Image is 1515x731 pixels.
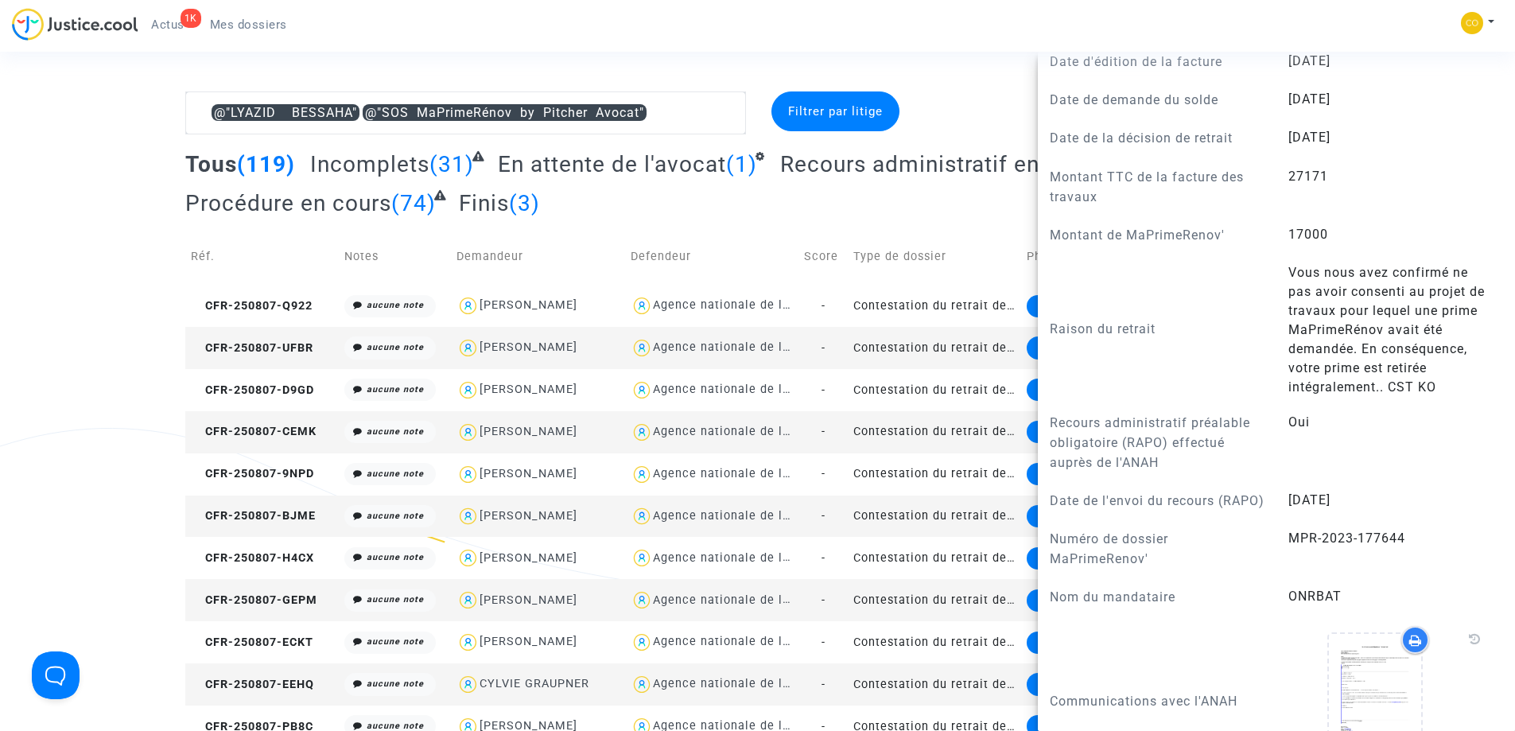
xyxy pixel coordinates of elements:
span: [DATE] [1288,91,1330,107]
span: CFR-250807-GEPM [191,593,317,607]
td: Defendeur [625,228,798,285]
p: Date de l'envoi du recours (RAPO) [1050,491,1264,511]
i: aucune note [367,511,424,521]
p: Montant TTC de la facture des travaux [1050,167,1264,207]
span: Incomplets [310,151,429,177]
i: aucune note [367,721,424,731]
td: Contestation du retrait de [PERSON_NAME] par l'ANAH (mandataire) [848,663,1021,706]
span: CFR-250807-EEHQ [191,678,314,691]
span: - [822,425,825,438]
i: aucune note [367,636,424,647]
div: Mise en demeure [1027,505,1132,527]
td: Contestation du retrait de [PERSON_NAME] par l'ANAH (mandataire) [848,369,1021,411]
img: icon-user.svg [631,294,654,317]
img: icon-user.svg [456,421,480,444]
div: Mise en demeure [1027,589,1132,612]
span: [DATE] [1288,492,1330,507]
i: aucune note [367,552,424,562]
img: icon-user.svg [456,631,480,654]
span: Tous [185,151,237,177]
span: MPR-2023-177644 [1288,531,1405,546]
p: Raison du retrait [1050,319,1264,339]
span: (1) [726,151,757,177]
img: icon-user.svg [631,631,654,654]
span: ONRBAT [1288,589,1342,604]
span: CFR-250807-D9GD [191,383,314,397]
span: 17000 [1288,227,1328,242]
span: CFR-250807-CEMK [191,425,317,438]
div: [PERSON_NAME] [480,425,577,438]
span: Actus [151,17,185,32]
div: Agence nationale de l'habitat [653,383,828,396]
i: aucune note [367,679,424,689]
span: - [822,678,825,691]
td: Contestation du retrait de [PERSON_NAME] par l'ANAH (mandataire) [848,327,1021,369]
div: Agence nationale de l'habitat [653,467,828,480]
td: Phase [1021,228,1173,285]
span: - [822,551,825,565]
span: CFR-250807-H4CX [191,551,314,565]
div: Mise en demeure [1027,673,1132,695]
span: (31) [429,151,474,177]
p: Date de la décision de retrait [1050,128,1264,148]
i: aucune note [367,594,424,605]
img: icon-user.svg [631,463,654,486]
img: 84a266a8493598cb3cce1313e02c3431 [1461,12,1483,34]
img: icon-user.svg [631,421,654,444]
p: Date de demande du solde [1050,90,1264,110]
div: Mise en demeure [1027,463,1132,485]
i: aucune note [367,469,424,479]
div: [PERSON_NAME] [480,383,577,396]
div: [PERSON_NAME] [480,635,577,648]
div: CYLVIE GRAUPNER [480,677,589,690]
td: Score [798,228,848,285]
img: icon-user.svg [456,294,480,317]
span: CFR-250807-BJME [191,509,316,523]
div: [PERSON_NAME] [480,509,577,523]
img: icon-user.svg [456,463,480,486]
i: aucune note [367,342,424,352]
span: CFR-250807-UFBR [191,341,313,355]
span: (3) [509,190,540,216]
div: Mise en demeure [1027,336,1132,359]
span: [DATE] [1288,130,1330,145]
a: Mes dossiers [197,13,300,37]
p: Communications avec l'ANAH [1050,691,1264,711]
img: icon-user.svg [631,336,654,360]
div: Mise en demeure [1027,547,1132,570]
span: 27171 [1288,169,1328,184]
td: Contestation du retrait de [PERSON_NAME] par l'ANAH (mandataire) [848,453,1021,496]
span: - [822,299,825,313]
a: 1KActus [138,13,197,37]
p: Date d'édition de la facture [1050,52,1264,72]
span: (119) [237,151,295,177]
img: icon-user.svg [456,505,480,528]
iframe: Help Scout Beacon - Open [32,651,80,699]
i: aucune note [367,300,424,310]
img: icon-user.svg [456,336,480,360]
div: Recours administratif [1027,295,1155,317]
img: icon-user.svg [456,589,480,612]
img: icon-user.svg [631,546,654,570]
span: Filtrer par litige [788,104,883,119]
img: icon-user.svg [456,379,480,402]
span: (74) [391,190,436,216]
i: aucune note [367,426,424,437]
div: [PERSON_NAME] [480,593,577,607]
td: Contestation du retrait de [PERSON_NAME] par l'ANAH (mandataire) [848,537,1021,579]
div: Agence nationale de l'habitat [653,677,828,690]
td: Contestation du retrait de [PERSON_NAME] par l'ANAH (mandataire) [848,621,1021,663]
td: Type de dossier [848,228,1021,285]
span: En attente de l'avocat [498,151,726,177]
span: Vous nous avez confirmé ne pas avoir consenti au projet de travaux pour lequel une prime MaPrimeR... [1288,265,1485,395]
div: Mise en demeure [1027,632,1132,654]
div: Mise en demeure [1027,379,1132,401]
div: 1K [181,9,201,28]
span: - [822,636,825,649]
div: Agence nationale de l'habitat [653,425,828,438]
span: - [822,509,825,523]
img: icon-user.svg [631,589,654,612]
img: icon-user.svg [631,505,654,528]
div: Agence nationale de l'habitat [653,551,828,565]
div: Agence nationale de l'habitat [653,635,828,648]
